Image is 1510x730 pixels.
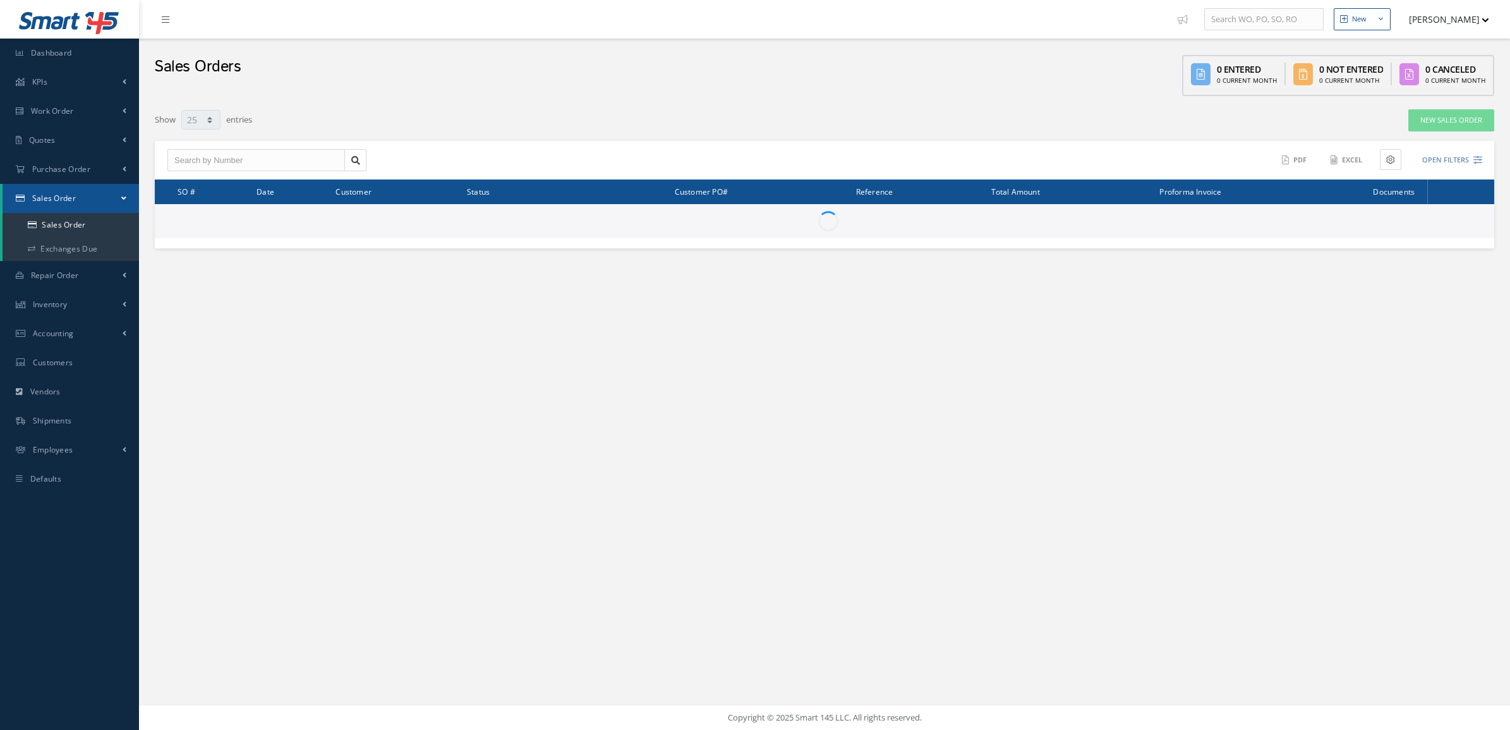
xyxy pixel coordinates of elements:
a: New Sales Order [1408,109,1494,131]
span: Reference [856,185,893,197]
div: 0 Canceled [1425,63,1485,76]
a: Sales Order [3,184,139,213]
span: Inventory [33,299,68,310]
span: Proforma Invoice [1159,185,1221,197]
div: 0 Current Month [1425,76,1485,85]
span: KPIs [32,76,47,87]
span: Shipments [33,415,72,426]
div: 0 Current Month [1319,76,1384,85]
span: Date [257,185,274,197]
label: entries [226,109,252,126]
button: PDF [1276,149,1315,171]
button: [PERSON_NAME] [1397,7,1489,32]
span: Accounting [33,328,74,339]
span: Work Order [31,106,74,116]
span: Repair Order [31,270,79,281]
span: Employees [33,444,73,455]
span: Documents [1373,185,1415,197]
span: Dashboard [31,47,72,58]
span: Customer PO# [675,185,728,197]
span: Customer [335,185,371,197]
h2: Sales Orders [154,58,241,76]
span: Status [467,185,490,197]
div: 0 Not Entered [1319,63,1384,76]
span: Total Amount [991,185,1040,197]
div: New [1352,14,1367,25]
button: Excel [1324,149,1370,171]
span: Customers [33,357,73,368]
input: Search by Number [167,149,345,172]
span: Quotes [29,135,56,145]
div: 0 Entered [1217,63,1277,76]
span: Defaults [30,473,61,484]
a: Sales Order [3,213,139,237]
span: Purchase Order [32,164,90,174]
div: 0 Current Month [1217,76,1277,85]
a: Exchanges Due [3,237,139,261]
input: Search WO, PO, SO, RO [1204,8,1324,31]
div: Copyright © 2025 Smart 145 LLC. All rights reserved. [152,712,1497,724]
button: Open Filters [1411,150,1482,171]
span: Sales Order [32,193,76,204]
button: New [1334,8,1391,30]
label: Show [155,109,176,126]
span: SO # [178,185,195,197]
span: Vendors [30,386,61,397]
